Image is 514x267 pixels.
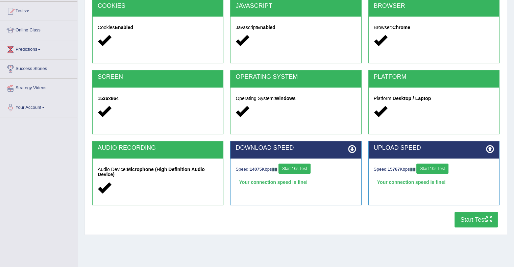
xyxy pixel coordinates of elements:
h5: Platform: [374,96,494,101]
div: Speed: Kbps [374,164,494,175]
strong: Chrome [392,25,410,30]
h5: Javascript [236,25,356,30]
h2: AUDIO RECORDING [98,145,218,151]
a: Your Account [0,98,77,115]
img: ajax-loader-fb-connection.gif [410,168,415,171]
h5: Operating System: [236,96,356,101]
a: Tests [0,2,77,19]
h2: COOKIES [98,3,218,9]
h2: PLATFORM [374,74,494,80]
div: Your connection speed is fine! [374,177,494,187]
h5: Browser: [374,25,494,30]
div: Your connection speed is fine! [236,177,356,187]
strong: 15767 [388,167,400,172]
strong: Microphone (High Definition Audio Device) [98,167,205,177]
strong: Desktop / Laptop [393,96,431,101]
strong: Enabled [115,25,133,30]
button: Start 10s Test [278,164,311,174]
button: Start Test [455,212,498,227]
img: ajax-loader-fb-connection.gif [272,168,277,171]
a: Strategy Videos [0,79,77,96]
h2: UPLOAD SPEED [374,145,494,151]
h2: SCREEN [98,74,218,80]
button: Start 10s Test [416,164,448,174]
h2: JAVASCRIPT [236,3,356,9]
h5: Cookies [98,25,218,30]
a: Success Stories [0,59,77,76]
h2: OPERATING SYSTEM [236,74,356,80]
strong: Windows [275,96,295,101]
a: Predictions [0,40,77,57]
strong: Enabled [257,25,275,30]
strong: 14075 [250,167,262,172]
h5: Audio Device: [98,167,218,177]
div: Speed: Kbps [236,164,356,175]
h2: BROWSER [374,3,494,9]
strong: 1536x864 [98,96,119,101]
h2: DOWNLOAD SPEED [236,145,356,151]
a: Online Class [0,21,77,38]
